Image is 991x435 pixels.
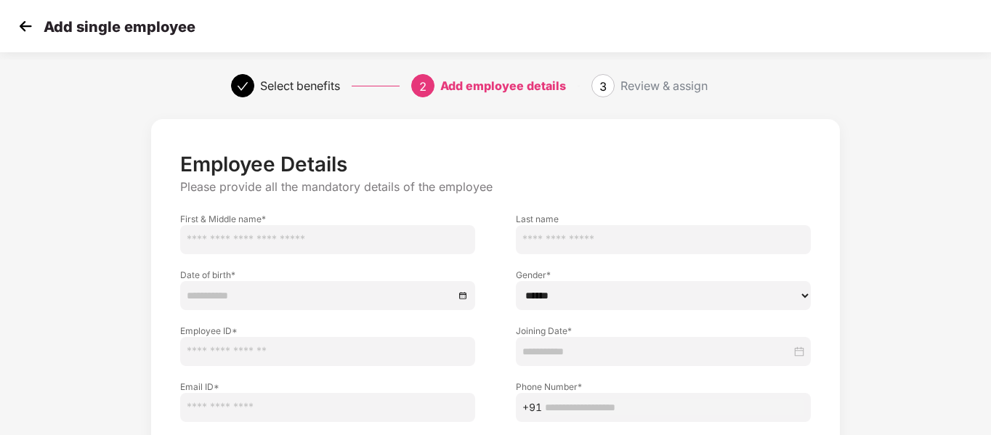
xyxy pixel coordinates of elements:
img: svg+xml;base64,PHN2ZyB4bWxucz0iaHR0cDovL3d3dy53My5vcmcvMjAwMC9zdmciIHdpZHRoPSIzMCIgaGVpZ2h0PSIzMC... [15,15,36,37]
span: +91 [522,399,542,415]
span: check [237,81,248,92]
span: 2 [419,79,426,94]
label: First & Middle name [180,213,475,225]
p: Employee Details [180,152,810,176]
label: Date of birth [180,269,475,281]
div: Add employee details [440,74,566,97]
p: Add single employee [44,18,195,36]
label: Last name [516,213,811,225]
p: Please provide all the mandatory details of the employee [180,179,810,195]
label: Email ID [180,381,475,393]
div: Select benefits [260,74,340,97]
label: Gender [516,269,811,281]
span: 3 [599,79,607,94]
label: Phone Number [516,381,811,393]
label: Employee ID [180,325,475,337]
div: Review & assign [620,74,708,97]
label: Joining Date [516,325,811,337]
